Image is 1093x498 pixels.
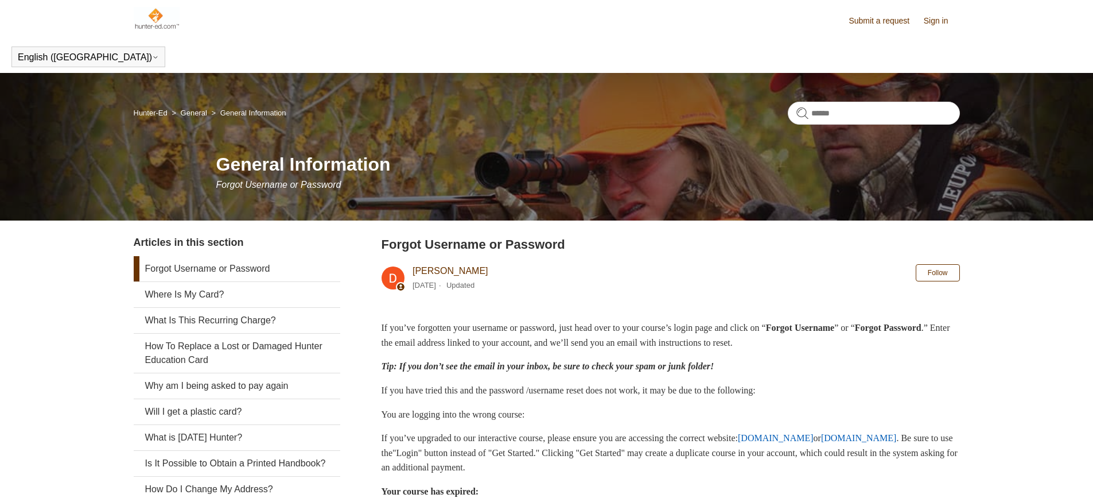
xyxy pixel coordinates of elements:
a: General [181,109,207,117]
li: General [169,109,209,117]
a: Where Is My Card? [134,282,340,307]
strong: Forgot Username [766,323,835,333]
input: Search [788,102,960,125]
em: Tip: If you don’t see the email in your inbox, be sure to check your spam or junk folder! [382,361,714,371]
h1: General Information [216,150,960,178]
a: Sign in [924,15,960,27]
a: Will I get a plastic card? [134,399,340,424]
li: Updated [446,281,474,289]
img: Hunter-Ed Help Center home page [134,7,180,30]
time: 05/20/2025, 17:25 [413,281,436,289]
button: Follow Article [916,264,960,281]
strong: Your course has expired: [382,487,479,496]
p: If you have tried this and the password /username reset does not work, it may be due to the follo... [382,383,960,398]
p: If you’ve upgraded to our interactive course, please ensure you are accessing the correct website... [382,431,960,475]
a: What is [DATE] Hunter? [134,425,340,450]
a: [DOMAIN_NAME] [738,433,814,443]
a: How To Replace a Lost or Damaged Hunter Education Card [134,334,340,373]
a: General Information [220,109,286,117]
a: Is It Possible to Obtain a Printed Handbook? [134,451,340,476]
button: English ([GEOGRAPHIC_DATA]) [18,52,159,63]
span: Forgot Username or Password [216,180,341,190]
li: Hunter-Ed [134,109,170,117]
a: [DOMAIN_NAME] [821,433,897,443]
a: What Is This Recurring Charge? [134,308,340,333]
a: [PERSON_NAME] [413,266,488,276]
a: Submit a request [849,15,921,27]
p: If you’ve forgotten your username or password, just head over to your course’s login page and cli... [382,321,960,350]
strong: Forgot Password [855,323,921,333]
a: Hunter-Ed [134,109,168,117]
h2: Forgot Username or Password [382,235,960,254]
li: General Information [209,109,286,117]
a: Why am I being asked to pay again [134,373,340,399]
a: Forgot Username or Password [134,256,340,281]
span: Articles in this section [134,237,244,248]
p: You are logging into the wrong course: [382,407,960,422]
